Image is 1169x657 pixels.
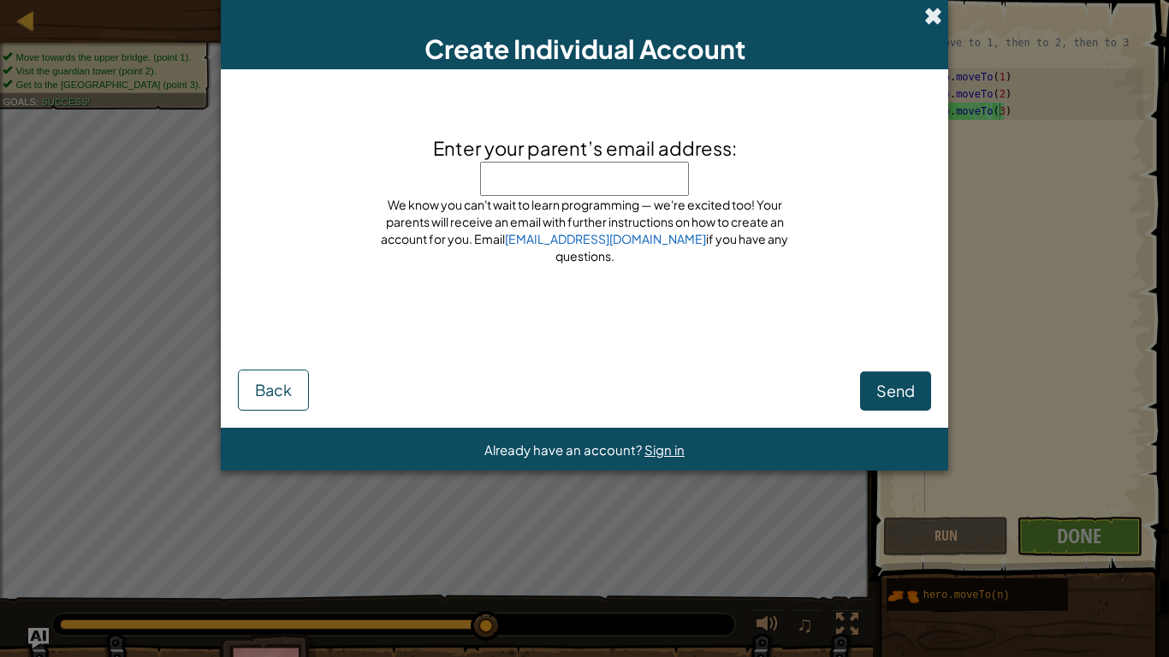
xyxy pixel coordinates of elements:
[381,197,788,263] span: We know you can't wait to learn programming — we're excited too! Your parents will receive an ema...
[876,381,915,400] span: Send
[433,136,737,160] span: Enter your parent’s email address:
[644,441,685,458] a: Sign in
[255,380,292,400] span: Back
[238,370,309,411] button: Back
[505,231,706,246] a: [EMAIL_ADDRESS][DOMAIN_NAME]
[484,441,644,458] span: Already have an account?
[424,33,745,65] span: Create Individual Account
[860,371,931,411] button: Send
